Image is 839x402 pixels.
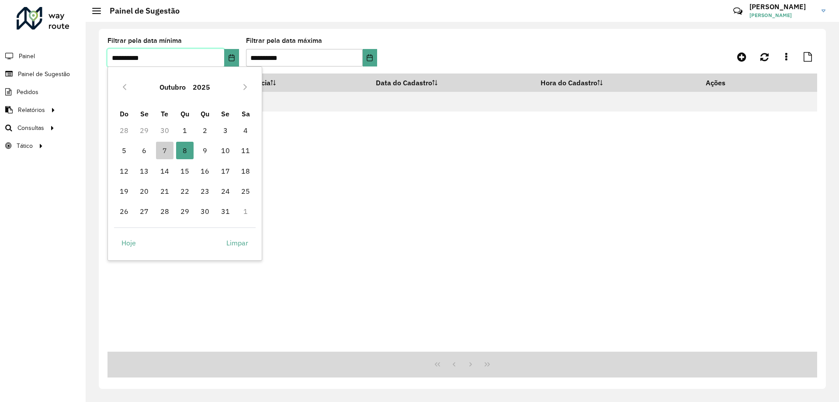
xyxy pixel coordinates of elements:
td: 30 [154,120,174,140]
label: Filtrar pela data mínima [107,35,182,46]
button: Limpar [219,234,256,252]
td: 26 [114,201,134,221]
span: 16 [196,162,214,180]
td: 3 [215,120,236,140]
td: 7 [154,140,174,161]
td: 12 [114,161,134,181]
span: 30 [196,203,214,220]
td: 4 [236,120,256,140]
span: 22 [176,182,194,200]
span: Relatórios [18,105,45,115]
div: Choose Date [107,66,262,261]
span: 18 [237,162,254,180]
td: 1 [236,201,256,221]
span: Painel [19,52,35,61]
button: Choose Date [363,49,377,66]
span: 19 [115,182,133,200]
span: Te [161,109,168,118]
td: 11 [236,140,256,161]
td: 8 [175,140,195,161]
td: 1 [175,120,195,140]
span: 5 [115,142,133,159]
td: 31 [215,201,236,221]
td: 22 [175,181,195,201]
td: 14 [154,161,174,181]
span: Painel de Sugestão [18,70,70,79]
td: 25 [236,181,256,201]
span: Hoje [121,238,136,248]
th: Data de Vigência [211,73,370,92]
span: Limpar [226,238,248,248]
td: 16 [195,161,215,181]
td: 29 [134,120,154,140]
span: Sa [242,109,250,118]
span: 9 [196,142,214,159]
button: Hoje [114,234,143,252]
button: Next Month [238,80,252,94]
span: 27 [135,203,153,220]
h3: [PERSON_NAME] [749,3,815,11]
span: Consultas [17,123,44,133]
span: 31 [217,203,234,220]
span: 26 [115,203,133,220]
td: 17 [215,161,236,181]
label: Filtrar pela data máxima [246,35,322,46]
td: 21 [154,181,174,201]
button: Choose Year [189,77,214,98]
td: 29 [175,201,195,221]
span: 14 [156,162,173,180]
span: Qu [201,109,209,118]
span: 13 [135,162,153,180]
td: 28 [114,120,134,140]
th: Data do Cadastro [370,73,534,92]
span: 3 [217,122,234,139]
span: 23 [196,182,214,200]
span: 12 [115,162,133,180]
span: 2 [196,122,214,139]
th: Hora do Cadastro [534,73,700,92]
td: 10 [215,140,236,161]
span: Qu [180,109,189,118]
span: 6 [135,142,153,159]
span: Pedidos [17,87,38,97]
td: 27 [134,201,154,221]
td: Nenhum registro encontrado [107,92,817,112]
span: 11 [237,142,254,159]
td: 9 [195,140,215,161]
button: Choose Date [224,49,239,66]
span: 29 [176,203,194,220]
span: Do [120,109,128,118]
td: 15 [175,161,195,181]
span: 10 [217,142,234,159]
td: 23 [195,181,215,201]
span: 21 [156,182,173,200]
td: 2 [195,120,215,140]
span: 20 [135,182,153,200]
span: 24 [217,182,234,200]
td: 5 [114,140,134,161]
td: 28 [154,201,174,221]
span: 25 [237,182,254,200]
td: 18 [236,161,256,181]
span: 8 [176,142,194,159]
td: 13 [134,161,154,181]
span: Tático [17,141,33,150]
td: 20 [134,181,154,201]
td: 30 [195,201,215,221]
span: 15 [176,162,194,180]
button: Choose Month [156,77,189,98]
span: 4 [237,122,254,139]
span: 17 [217,162,234,180]
th: Ações [700,73,752,92]
span: Se [221,109,229,118]
span: 7 [156,142,173,159]
td: 6 [134,140,154,161]
span: Se [140,109,149,118]
a: Contato Rápido [728,2,747,21]
td: 24 [215,181,236,201]
td: 19 [114,181,134,201]
span: 28 [156,203,173,220]
span: [PERSON_NAME] [749,11,815,19]
span: 1 [176,122,194,139]
h2: Painel de Sugestão [101,6,180,16]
